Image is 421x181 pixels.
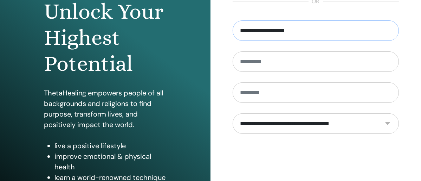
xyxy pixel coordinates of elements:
[263,144,369,172] iframe: reCAPTCHA
[44,88,167,130] p: ThetaHealing empowers people of all backgrounds and religions to find purpose, transform lives, a...
[54,151,167,172] li: improve emotional & physical health
[54,141,167,151] li: live a positive lifestyle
